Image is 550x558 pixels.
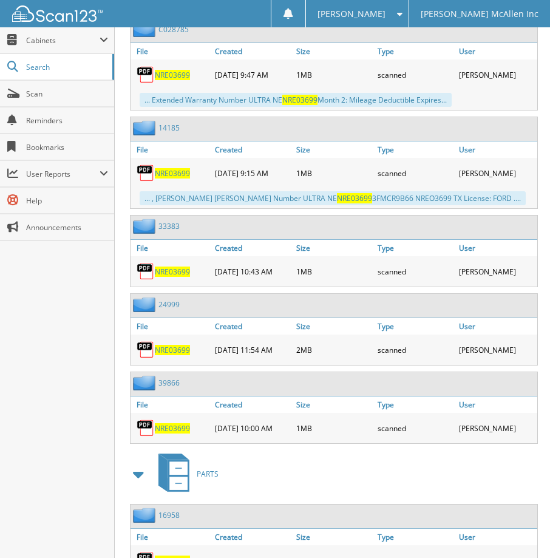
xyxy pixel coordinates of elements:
img: PDF.png [137,341,155,359]
span: User Reports [26,169,100,179]
a: User [456,240,537,256]
div: ... Extended Warranty Number ULTRA NE Month 2: Mileage Deductible Expires... [140,93,452,107]
a: NRE03699 [155,423,190,434]
a: 24999 [158,299,180,310]
span: Announcements [26,222,108,233]
img: PDF.png [137,262,155,281]
img: folder2.png [133,297,158,312]
a: File [131,141,212,158]
a: Size [293,43,375,60]
div: scanned [375,416,456,440]
a: Type [375,396,456,413]
a: Type [375,529,456,545]
a: NRE03699 [155,267,190,277]
a: Type [375,318,456,335]
iframe: Chat Widget [489,500,550,558]
span: NRE03699 [337,193,372,203]
a: NRE03699 [155,168,190,179]
div: [PERSON_NAME] [456,259,537,284]
div: 1MB [293,416,375,440]
img: scan123-logo-white.svg [12,5,103,22]
a: Created [212,529,293,545]
div: 1MB [293,259,375,284]
div: [PERSON_NAME] [456,63,537,87]
a: Size [293,396,375,413]
a: Size [293,240,375,256]
a: File [131,396,212,413]
a: Created [212,396,293,413]
div: [PERSON_NAME] [456,416,537,440]
a: File [131,240,212,256]
a: Type [375,240,456,256]
div: scanned [375,338,456,362]
div: scanned [375,63,456,87]
span: Search [26,62,106,72]
img: PDF.png [137,66,155,84]
a: File [131,529,212,545]
a: 33383 [158,221,180,231]
span: PARTS [197,469,219,479]
span: Bookmarks [26,142,108,152]
a: NRE03699 [155,345,190,355]
a: Created [212,240,293,256]
a: C028785 [158,24,189,35]
a: Size [293,141,375,158]
img: folder2.png [133,22,158,37]
span: Scan [26,89,108,99]
a: 39866 [158,378,180,388]
a: File [131,318,212,335]
a: Size [293,318,375,335]
span: Cabinets [26,35,100,46]
div: scanned [375,259,456,284]
div: [DATE] 10:00 AM [212,416,293,440]
img: folder2.png [133,219,158,234]
a: Size [293,529,375,545]
a: Created [212,141,293,158]
img: folder2.png [133,375,158,390]
span: [PERSON_NAME] McAllen Inc [421,10,538,18]
div: [DATE] 9:15 AM [212,161,293,185]
div: [PERSON_NAME] [456,338,537,362]
span: [PERSON_NAME] [317,10,385,18]
span: NRE03699 [282,95,317,105]
a: User [456,318,537,335]
a: NRE03699 [155,70,190,80]
img: PDF.png [137,419,155,437]
a: File [131,43,212,60]
span: Help [26,196,108,206]
a: PARTS [151,450,219,498]
div: [DATE] 9:47 AM [212,63,293,87]
a: User [456,141,537,158]
div: 1MB [293,161,375,185]
div: [PERSON_NAME] [456,161,537,185]
a: User [456,396,537,413]
a: 16958 [158,510,180,520]
a: Type [375,141,456,158]
div: ... , [PERSON_NAME] [PERSON_NAME] Number ULTRA NE 3FMCR9B66 NREO3699 TX License: FORD .... [140,191,526,205]
div: scanned [375,161,456,185]
div: 1MB [293,63,375,87]
a: Created [212,43,293,60]
a: User [456,529,537,545]
img: folder2.png [133,508,158,523]
a: 14185 [158,123,180,133]
a: User [456,43,537,60]
span: Reminders [26,115,108,126]
a: Type [375,43,456,60]
a: Created [212,318,293,335]
div: [DATE] 11:54 AM [212,338,293,362]
div: 2MB [293,338,375,362]
img: PDF.png [137,164,155,182]
div: [DATE] 10:43 AM [212,259,293,284]
img: folder2.png [133,120,158,135]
